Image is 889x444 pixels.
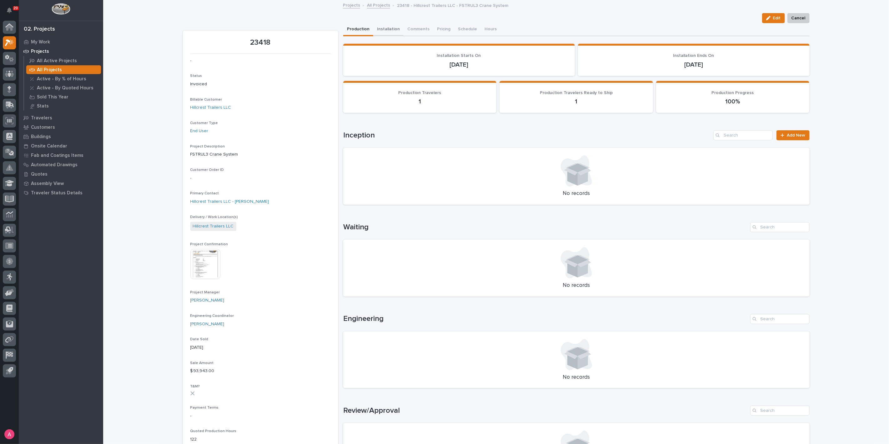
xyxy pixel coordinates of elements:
[31,162,78,168] p: Automated Drawings
[343,131,711,140] h1: Inception
[3,428,16,441] button: users-avatar
[190,145,225,148] span: Project Description
[24,65,103,74] a: All Projects
[351,61,567,68] p: [DATE]
[397,2,508,8] p: 23418 - Hillcrest Trailers LLC - FSTRUL3 Crane System
[190,98,222,102] span: Billable Customer
[190,321,224,327] a: [PERSON_NAME]
[343,23,373,36] button: Production
[31,125,55,130] p: Customers
[351,98,489,105] p: 1
[37,76,86,82] p: Active - By % of Hours
[351,374,802,381] p: No records
[190,406,219,410] span: Payment Terms
[190,314,234,318] span: Engineering Coordinator
[19,37,103,47] a: My Work
[507,98,645,105] p: 1
[351,190,802,197] p: No records
[190,297,224,304] a: [PERSON_NAME]
[343,1,360,8] a: Projects
[190,175,331,182] p: -
[37,85,93,91] p: Active - By Quoted Hours
[791,14,806,22] span: Cancel
[190,361,214,365] span: Sale Amount
[190,337,208,341] span: Date Sold
[31,153,83,158] p: Fab and Coatings Items
[750,222,810,232] input: Search
[190,74,202,78] span: Status
[190,215,238,219] span: Delivery / Work Location(s)
[190,385,200,388] span: T&M?
[190,413,331,419] p: -
[673,53,714,58] span: Installation Ends On
[24,92,103,101] a: Sold This Year
[24,83,103,92] a: Active - By Quoted Hours
[190,151,331,158] p: FSTRUL3 Crane System
[193,223,234,230] a: Hillcrest Trailers LLC
[31,39,50,45] p: My Work
[31,190,83,196] p: Traveler Status Details
[19,132,103,141] a: Buildings
[190,128,208,134] a: End User
[24,26,55,33] div: 02. Projects
[190,104,231,111] a: Hillcrest Trailers LLC
[37,58,77,64] p: All Active Projects
[773,15,781,21] span: Edit
[750,314,810,324] div: Search
[8,7,16,17] div: Notifications20
[190,344,331,351] p: [DATE]
[31,134,51,140] p: Buildings
[19,151,103,160] a: Fab and Coatings Items
[762,13,785,23] button: Edit
[19,169,103,179] a: Quotes
[343,406,748,415] h1: Review/Approval
[343,223,748,232] h1: Waiting
[19,122,103,132] a: Customers
[190,368,331,374] p: $ 93,943.00
[351,282,802,289] p: No records
[433,23,454,36] button: Pricing
[52,3,70,15] img: Workspace Logo
[14,6,18,10] p: 20
[31,49,49,54] p: Projects
[190,242,228,246] span: Project Confirmation
[190,429,237,433] span: Quoted Production Hours
[343,314,748,323] h1: Engineering
[190,57,331,64] p: -
[19,179,103,188] a: Assembly View
[787,133,806,137] span: Add New
[481,23,500,36] button: Hours
[31,172,48,177] p: Quotes
[19,141,103,151] a: Onsite Calendar
[713,130,773,140] input: Search
[399,91,441,95] span: Production Travelers
[787,13,810,23] button: Cancel
[24,74,103,83] a: Active - By % of Hours
[664,98,802,105] p: 100%
[19,47,103,56] a: Projects
[190,81,331,87] p: Invoiced
[190,38,331,47] p: 23418
[540,91,613,95] span: Production Travelers Ready to Ship
[37,67,62,73] p: All Projects
[750,406,810,416] input: Search
[373,23,404,36] button: Installation
[776,130,809,140] a: Add New
[24,102,103,110] a: Stats
[37,103,49,109] p: Stats
[454,23,481,36] button: Schedule
[367,1,390,8] a: All Projects
[437,53,481,58] span: Installation Starts On
[24,56,103,65] a: All Active Projects
[190,121,218,125] span: Customer Type
[19,160,103,169] a: Automated Drawings
[31,181,64,187] p: Assembly View
[190,168,224,172] span: Customer Order ID
[19,188,103,197] a: Traveler Status Details
[31,143,67,149] p: Onsite Calendar
[3,4,16,17] button: Notifications
[190,436,331,443] p: 122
